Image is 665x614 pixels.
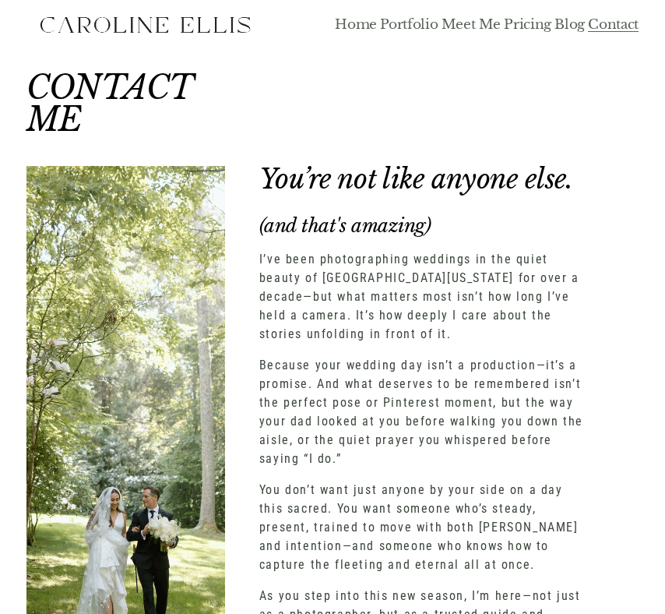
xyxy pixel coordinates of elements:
p: I’ve been photographing weddings in the quiet beauty of [GEOGRAPHIC_DATA][US_STATE] for over a de... [259,250,587,344]
em: CONTACT ME [26,68,200,139]
a: Contact [588,16,639,34]
em: You’re not like anyone else. [259,163,573,196]
a: Portfolio [380,16,438,34]
p: Because your wedding day isn’t a production—it’s a promise. And what deserves to be remembered is... [259,356,587,468]
a: Blog [554,16,585,34]
a: Home [335,16,377,34]
em: (and that's amazing) [259,213,431,238]
img: Western North Carolina Faith Based Elopement Photographer [26,5,263,44]
p: You don’t want just anyone by your side on a day this sacred. You want someone who’s steady, pres... [259,481,587,574]
a: Pricing [504,16,551,34]
a: Meet Me [442,16,501,34]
